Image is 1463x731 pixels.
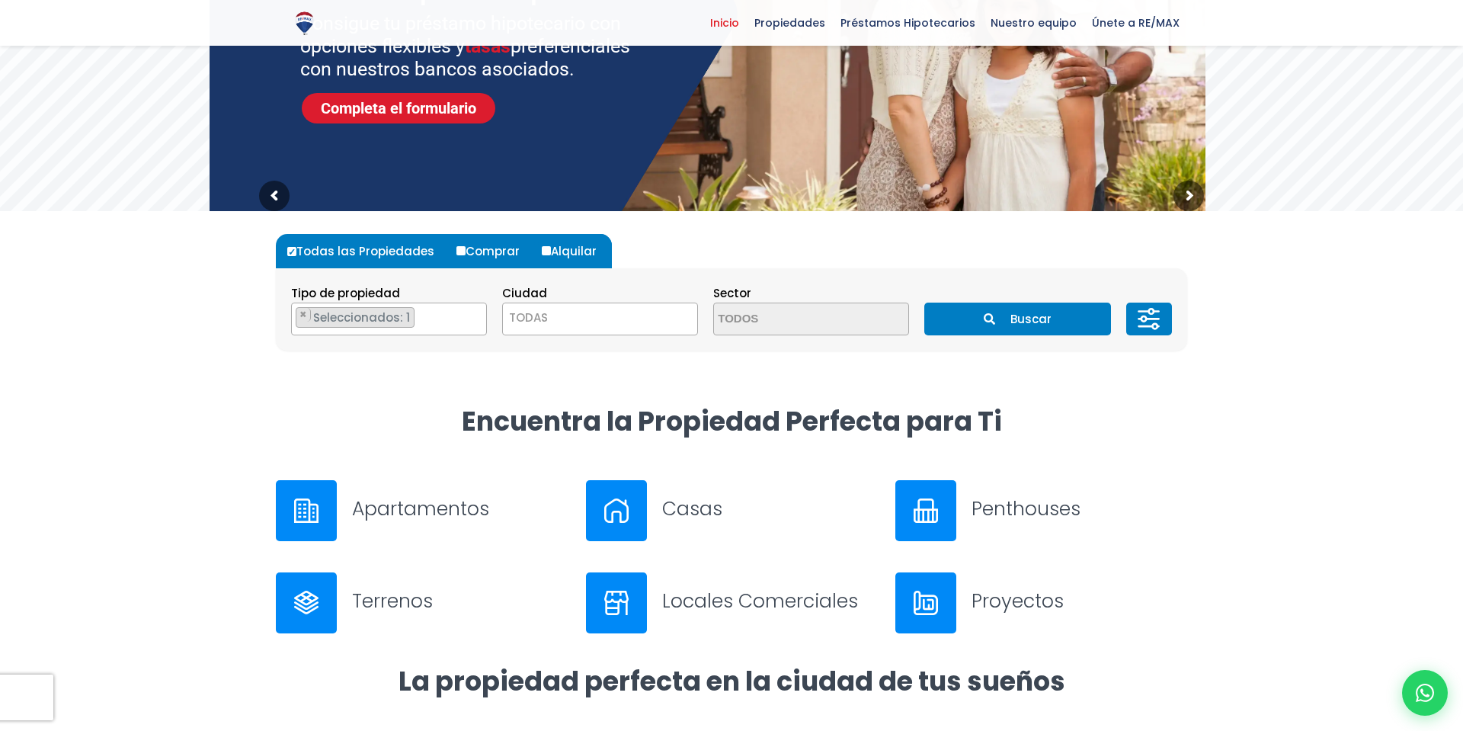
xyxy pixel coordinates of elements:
[895,572,1187,633] a: Proyectos
[502,285,547,301] span: Ciudad
[292,303,300,336] textarea: Search
[503,307,697,329] span: TODAS
[312,309,414,325] span: Seleccionados: 1
[502,303,698,335] span: TODAS
[586,480,878,541] a: Casas
[538,234,612,268] label: Alquilar
[662,495,878,522] h3: Casas
[299,308,307,322] span: ×
[747,11,833,34] span: Propiedades
[296,308,311,322] button: Remove item
[462,402,1002,440] strong: Encuentra la Propiedad Perfecta para Ti
[469,307,479,322] button: Remove all items
[352,495,568,522] h3: Apartamentos
[399,662,1065,700] strong: La propiedad perfecta en la ciudad de tus sueños
[276,572,568,633] a: Terrenos
[300,12,650,81] sr7-txt: Consigue tu préstamo hipotecario con opciones flexibles y preferenciales con nuestros bancos asoc...
[833,11,983,34] span: Préstamos Hipotecarios
[465,35,511,57] span: tasas
[302,93,495,123] a: Completa el formulario
[470,308,478,322] span: ×
[895,480,1187,541] a: Penthouses
[453,234,535,268] label: Comprar
[703,11,747,34] span: Inicio
[509,309,548,325] span: TODAS
[662,588,878,614] h3: Locales Comerciales
[276,480,568,541] a: Apartamentos
[456,246,466,255] input: Comprar
[924,303,1110,335] button: Buscar
[714,303,862,336] textarea: Search
[586,572,878,633] a: Locales Comerciales
[983,11,1084,34] span: Nuestro equipo
[972,495,1187,522] h3: Penthouses
[1084,11,1187,34] span: Únete a RE/MAX
[283,234,450,268] label: Todas las Propiedades
[296,307,415,328] li: APARTAMENTO
[291,10,318,37] img: Logo de REMAX
[542,246,551,255] input: Alquilar
[287,247,296,256] input: Todas las Propiedades
[972,588,1187,614] h3: Proyectos
[352,588,568,614] h3: Terrenos
[713,285,751,301] span: Sector
[291,285,400,301] span: Tipo de propiedad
